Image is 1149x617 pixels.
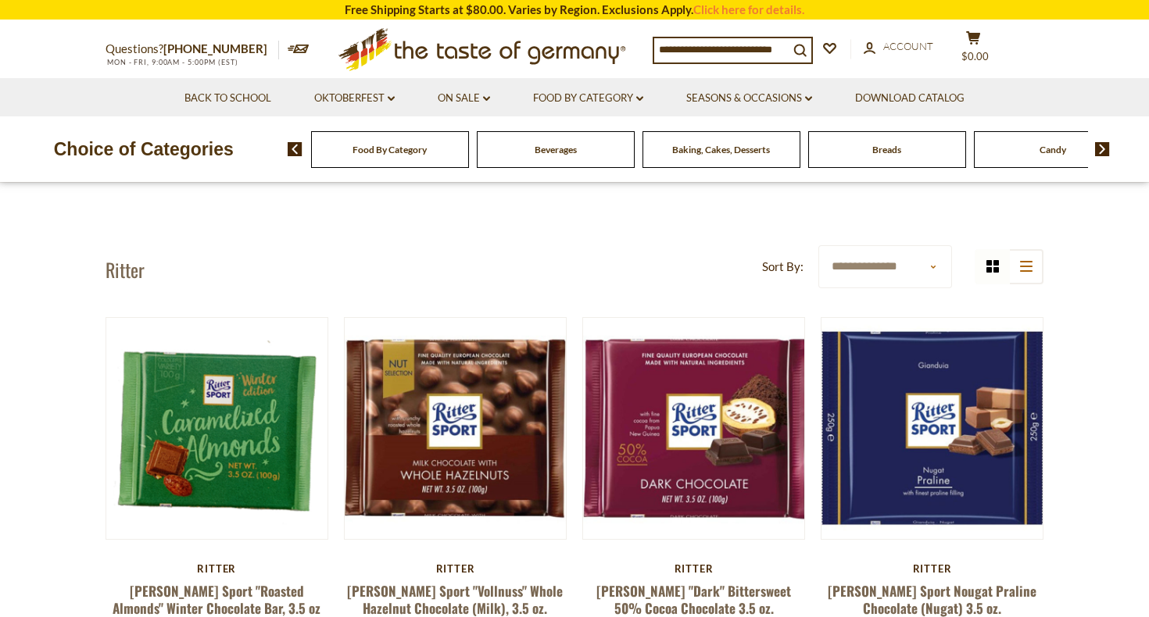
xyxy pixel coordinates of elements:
[345,318,566,539] img: Ritter
[582,562,805,575] div: Ritter
[438,90,490,107] a: On Sale
[344,562,567,575] div: Ritter
[864,38,933,55] a: Account
[961,50,989,62] span: $0.00
[106,318,328,539] img: Ritter
[1095,142,1110,156] img: next arrow
[872,144,901,155] a: Breads
[106,258,145,281] h1: Ritter
[821,318,1043,539] img: Ritter
[762,257,804,276] label: Sort By:
[821,562,1043,575] div: Ritter
[288,142,302,156] img: previous arrow
[1040,144,1066,155] a: Candy
[106,58,238,66] span: MON - FRI, 9:00AM - 5:00PM (EST)
[314,90,395,107] a: Oktoberfest
[535,144,577,155] a: Beverages
[347,581,563,617] a: [PERSON_NAME] Sport "Vollnuss" Whole Hazelnut Chocolate (Milk), 3.5 oz.
[106,562,328,575] div: Ritter
[583,318,804,539] img: Ritter
[353,144,427,155] a: Food By Category
[828,581,1036,617] a: [PERSON_NAME] Sport Nougat Praline Chocolate (Nugat) 3.5 oz.
[163,41,267,55] a: [PHONE_NUMBER]
[855,90,965,107] a: Download Catalog
[693,2,804,16] a: Click here for details.
[950,30,997,70] button: $0.00
[106,39,279,59] p: Questions?
[113,581,320,617] a: [PERSON_NAME] Sport "Roasted Almonds" Winter Chocolate Bar, 3.5 oz
[533,90,643,107] a: Food By Category
[596,581,791,617] a: [PERSON_NAME] "Dark" Bittersweet 50% Cocoa Chocolate 3.5 oz.
[184,90,271,107] a: Back to School
[672,144,770,155] a: Baking, Cakes, Desserts
[883,40,933,52] span: Account
[686,90,812,107] a: Seasons & Occasions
